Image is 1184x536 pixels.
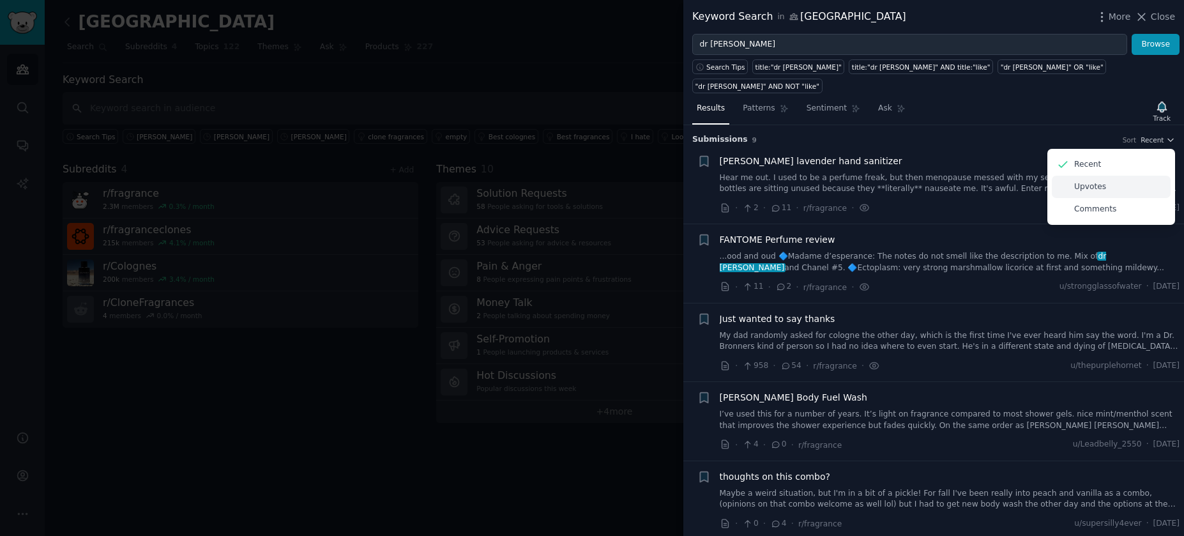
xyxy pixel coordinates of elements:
[1074,181,1106,193] p: Upvotes
[1141,135,1175,144] button: Recent
[1146,518,1149,530] span: ·
[849,59,993,74] a: title:"dr [PERSON_NAME]" AND title:"like"
[1074,518,1141,530] span: u/supersilly4ever
[735,517,738,530] span: ·
[752,136,757,144] span: 9
[742,360,768,372] span: 958
[692,9,906,25] div: Keyword Search [GEOGRAPHIC_DATA]
[791,517,794,530] span: ·
[803,283,847,292] span: r/fragrance
[1135,10,1175,24] button: Close
[720,488,1180,510] a: Maybe a weird situation, but I'm in a bit of a pickle! For fall I've been really into peach and v...
[720,330,1180,353] a: My dad randomly asked for cologne the other day, which is the first time I've ever heard him say ...
[1153,281,1180,293] span: [DATE]
[802,98,865,125] a: Sentiment
[692,34,1127,56] input: Try a keyword related to your business
[813,362,856,371] span: r/fragrance
[1153,114,1171,123] div: Track
[738,98,793,125] a: Patterns
[807,103,847,114] span: Sentiment
[742,281,763,293] span: 11
[851,280,854,294] span: ·
[1149,98,1175,125] button: Track
[874,98,910,125] a: Ask
[878,103,892,114] span: Ask
[861,359,864,372] span: ·
[806,359,808,372] span: ·
[852,63,990,72] div: title:"dr [PERSON_NAME]" AND title:"like"
[720,233,835,247] a: FANTOME Perfume review
[1146,439,1149,450] span: ·
[1151,10,1175,24] span: Close
[692,79,823,93] a: "dr [PERSON_NAME]" AND NOT "like"
[770,439,786,450] span: 0
[692,98,729,125] a: Results
[755,63,842,72] div: title:"dr [PERSON_NAME]"
[1132,34,1180,56] button: Browse
[1153,360,1180,372] span: [DATE]
[692,59,748,74] button: Search Tips
[763,438,766,452] span: ·
[796,201,798,215] span: ·
[1074,204,1116,215] p: Comments
[796,280,798,294] span: ·
[1070,360,1141,372] span: u/thepurplehornet
[1141,135,1164,144] span: Recent
[780,360,801,372] span: 54
[735,359,738,372] span: ·
[791,438,794,452] span: ·
[998,59,1106,74] a: "dr [PERSON_NAME]" OR "like"
[720,391,867,404] a: [PERSON_NAME] Body Fuel Wash
[735,438,738,452] span: ·
[1123,135,1137,144] div: Sort
[770,518,786,530] span: 4
[1109,10,1131,24] span: More
[752,59,844,74] a: title:"dr [PERSON_NAME]"
[720,470,830,484] a: thoughts on this combo?
[743,103,775,114] span: Patterns
[798,519,842,528] span: r/fragrance
[1074,159,1101,171] p: Recent
[770,203,791,214] span: 11
[742,518,758,530] span: 0
[1153,518,1180,530] span: [DATE]
[768,280,771,294] span: ·
[720,409,1180,431] a: I’ve used this for a number of years. It’s light on fragrance compared to most shower gels. nice ...
[735,280,738,294] span: ·
[1059,281,1142,293] span: u/strongglassofwater
[803,204,847,213] span: r/fragrance
[697,103,725,114] span: Results
[1146,281,1149,293] span: ·
[775,281,791,293] span: 2
[695,82,820,91] div: "dr [PERSON_NAME]" AND NOT "like"
[798,441,842,450] span: r/fragrance
[720,251,1180,273] a: ...ood and oud 🔷Madame d’esperance: The notes do not smell like the description to me. Mix ofdr [...
[720,172,1180,195] a: Hear me out. I used to be a perfume freak, but then menopause messed with my sense of smell and m...
[706,63,745,72] span: Search Tips
[763,517,766,530] span: ·
[763,201,766,215] span: ·
[720,155,902,168] a: [PERSON_NAME] lavender hand sanitizer
[720,252,1107,272] span: dr [PERSON_NAME]
[692,134,748,146] span: Submission s
[720,312,835,326] a: Just wanted to say thanks
[777,11,784,23] span: in
[1146,360,1149,372] span: ·
[851,201,854,215] span: ·
[1001,63,1104,72] div: "dr [PERSON_NAME]" OR "like"
[735,201,738,215] span: ·
[773,359,775,372] span: ·
[1095,10,1131,24] button: More
[742,203,758,214] span: 2
[742,439,758,450] span: 4
[1073,439,1142,450] span: u/Leadbelly_2550
[1153,439,1180,450] span: [DATE]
